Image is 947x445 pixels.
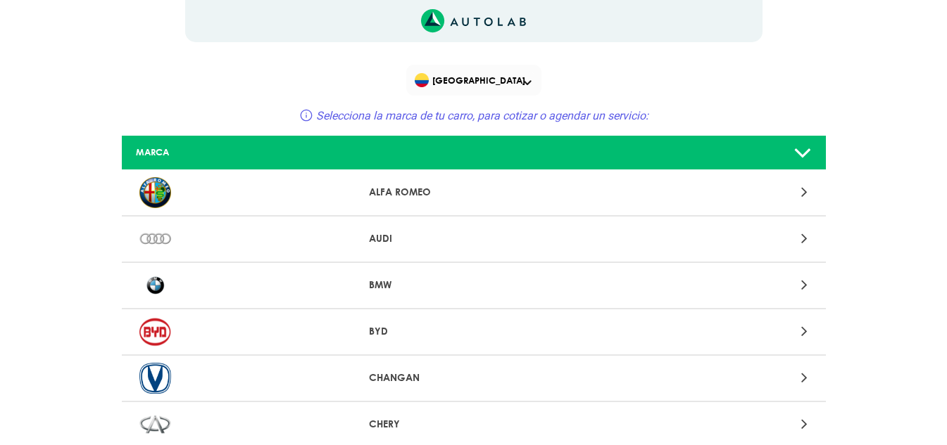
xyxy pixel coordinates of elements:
[316,109,648,122] span: Selecciona la marca de tu carro, para cotizar o agendar un servicio:
[421,13,526,27] a: Link al sitio de autolab
[406,65,541,96] div: Flag of COLOMBIA[GEOGRAPHIC_DATA]
[139,363,171,394] img: CHANGAN
[415,73,429,87] img: Flag of COLOMBIA
[139,270,171,301] img: BMW
[139,316,171,347] img: BYD
[122,136,826,170] a: MARCA
[139,409,171,440] img: CHERY
[139,177,171,208] img: ALFA ROMEO
[369,417,578,432] p: CHERY
[369,324,578,339] p: BYD
[369,185,578,200] p: ALFA ROMEO
[125,146,358,159] div: MARCA
[369,370,578,385] p: CHANGAN
[415,70,535,90] span: [GEOGRAPHIC_DATA]
[139,224,171,254] img: AUDI
[369,278,578,292] p: BMW
[369,231,578,246] p: AUDI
